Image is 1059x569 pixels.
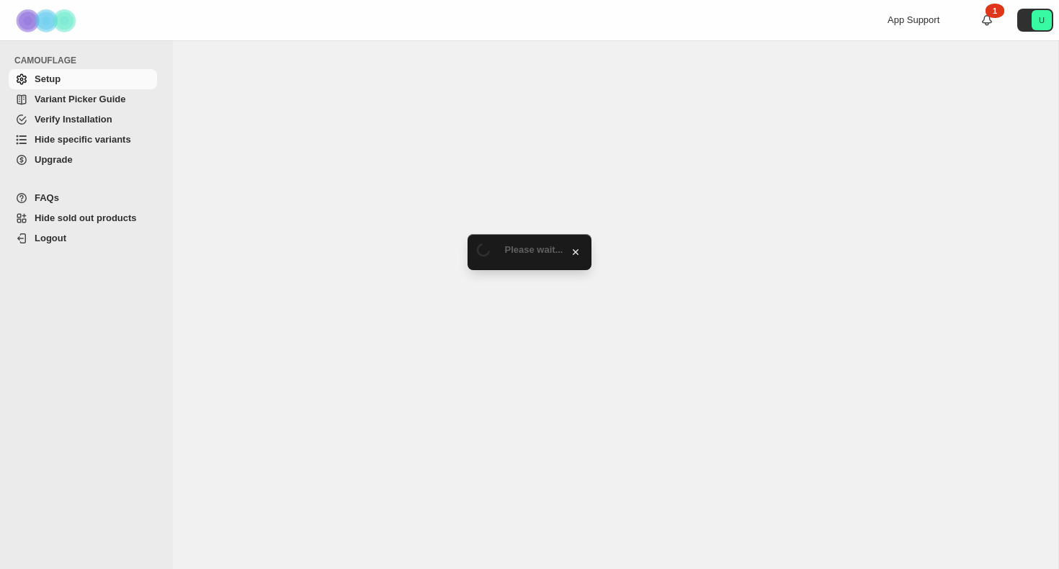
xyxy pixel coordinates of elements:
a: Setup [9,69,157,89]
a: 1 [980,13,994,27]
img: Camouflage [12,1,84,40]
span: Logout [35,233,66,243]
a: Upgrade [9,150,157,170]
span: Variant Picker Guide [35,94,125,104]
a: FAQs [9,188,157,208]
a: Verify Installation [9,109,157,130]
span: FAQs [35,192,59,203]
span: Avatar with initials U [1032,10,1052,30]
span: Please wait... [505,244,563,255]
text: U [1039,16,1045,24]
span: Hide specific variants [35,134,131,145]
a: Variant Picker Guide [9,89,157,109]
a: Logout [9,228,157,248]
span: App Support [888,14,939,25]
span: Setup [35,73,61,84]
a: Hide specific variants [9,130,157,150]
span: Upgrade [35,154,73,165]
span: CAMOUFLAGE [14,55,163,66]
span: Verify Installation [35,114,112,125]
a: Hide sold out products [9,208,157,228]
span: Hide sold out products [35,212,137,223]
div: 1 [986,4,1004,18]
button: Avatar with initials U [1017,9,1053,32]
